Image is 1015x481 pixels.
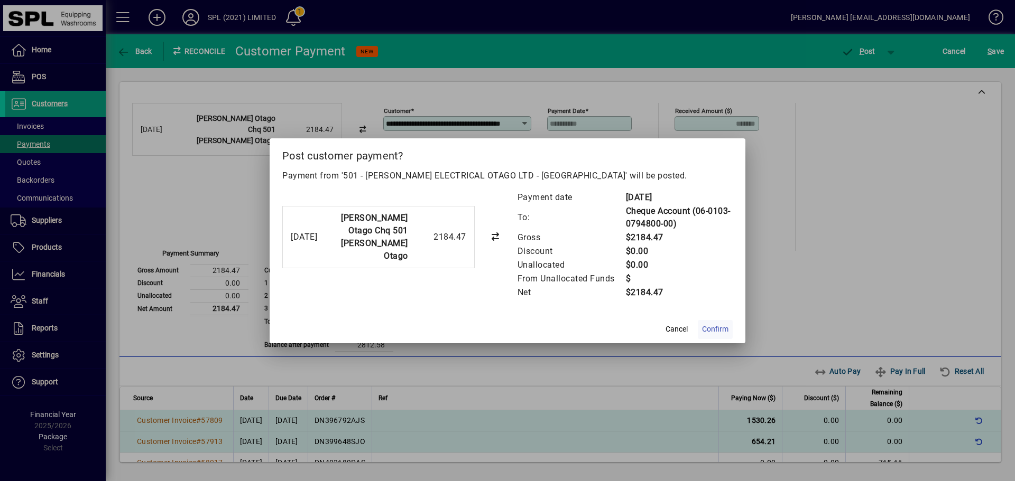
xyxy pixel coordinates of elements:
[517,272,625,286] td: From Unallocated Funds
[625,272,733,286] td: $
[341,213,408,261] strong: [PERSON_NAME] Otago Chq 501 [PERSON_NAME] Otago
[413,231,466,243] div: 2184.47
[517,258,625,272] td: Unallocated
[666,324,688,335] span: Cancel
[625,244,733,258] td: $0.00
[702,324,728,335] span: Confirm
[282,169,733,182] p: Payment from '501 - [PERSON_NAME] ELECTRICAL OTAGO LTD - [GEOGRAPHIC_DATA]' will be posted.
[291,231,317,243] div: [DATE]
[625,258,733,272] td: $0.00
[517,204,625,231] td: To:
[625,191,733,204] td: [DATE]
[270,138,745,169] h2: Post customer payment?
[625,204,733,231] td: Cheque Account (06-0103-0794800-00)
[517,191,625,204] td: Payment date
[625,231,733,244] td: $2184.47
[517,244,625,258] td: Discount
[625,286,733,299] td: $2184.47
[660,320,694,339] button: Cancel
[517,286,625,299] td: Net
[517,231,625,244] td: Gross
[698,320,733,339] button: Confirm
